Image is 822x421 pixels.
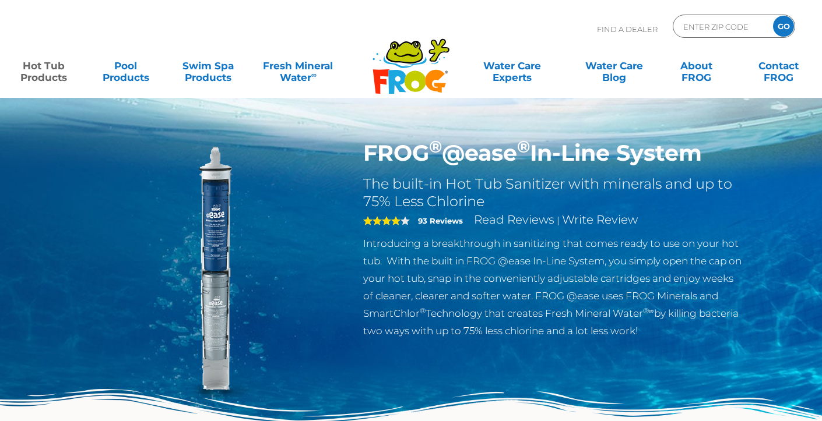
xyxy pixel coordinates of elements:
sup: ® [429,136,442,157]
a: Fresh MineralWater∞ [258,54,338,77]
h1: FROG @ease In-Line System [363,140,744,167]
strong: 93 Reviews [418,216,463,225]
a: Swim SpaProducts [176,54,240,77]
sup: ∞ [311,70,317,79]
a: PoolProducts [94,54,158,77]
a: Write Review [562,213,638,227]
img: Frog Products Logo [366,23,456,94]
a: ContactFROG [746,54,810,77]
span: | [557,215,560,226]
a: Water CareExperts [460,54,564,77]
h2: The built-in Hot Tub Sanitizer with minerals and up to 75% Less Chlorine [363,175,744,210]
a: Water CareBlog [582,54,647,77]
p: Introducing a breakthrough in sanitizing that comes ready to use on your hot tub. With the built ... [363,235,744,339]
span: 4 [363,216,401,225]
sup: ® [517,136,530,157]
sup: ®∞ [643,306,654,315]
sup: ® [420,306,426,315]
img: inline-system.png [79,140,346,406]
a: Hot TubProducts [12,54,76,77]
input: GO [773,16,794,37]
a: Read Reviews [474,213,554,227]
p: Find A Dealer [597,15,658,44]
a: AboutFROG [664,54,728,77]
